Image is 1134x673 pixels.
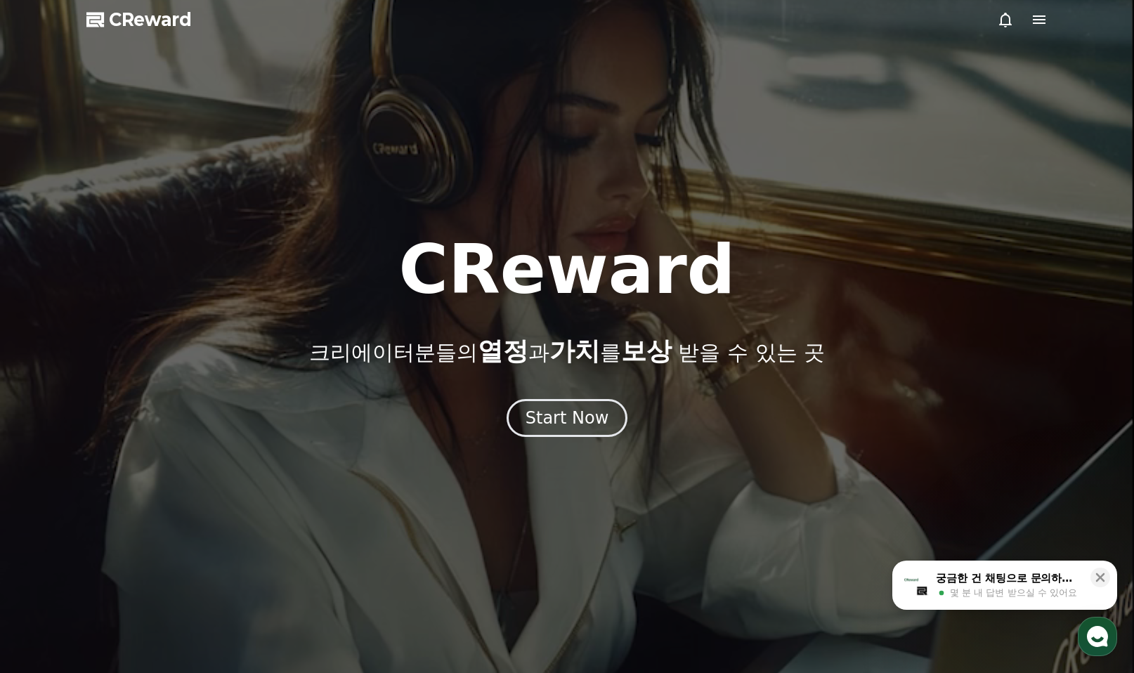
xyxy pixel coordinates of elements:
[621,336,672,365] span: 보상
[526,407,609,429] div: Start Now
[86,8,192,31] a: CReward
[507,413,628,426] a: Start Now
[398,236,735,303] h1: CReward
[109,8,192,31] span: CReward
[309,337,825,365] p: 크리에이터분들의 과 를 받을 수 있는 곳
[549,336,600,365] span: 가치
[507,399,628,437] button: Start Now
[478,336,528,365] span: 열정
